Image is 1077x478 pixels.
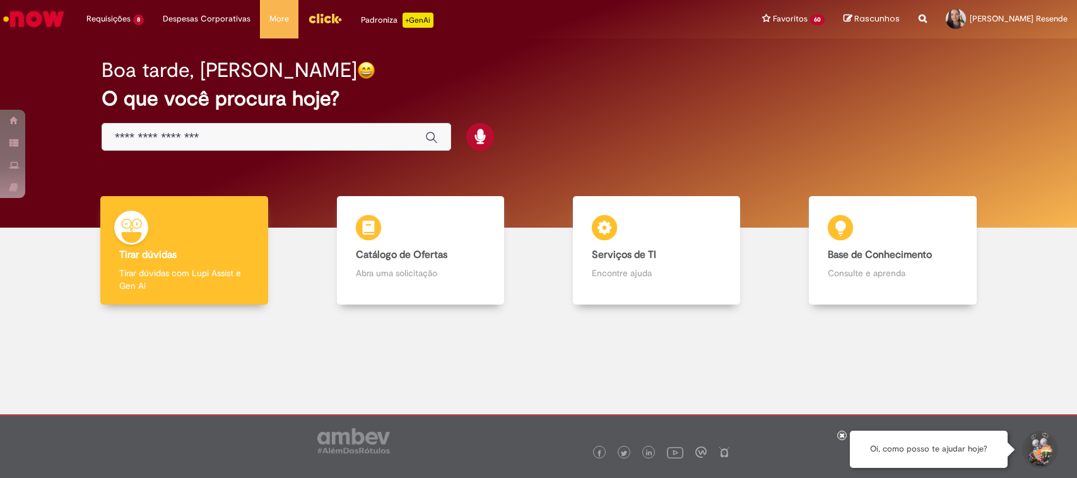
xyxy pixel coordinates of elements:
b: Catálogo de Ofertas [356,248,447,261]
span: 8 [133,15,144,25]
span: Requisições [86,13,131,25]
span: [PERSON_NAME] Resende [970,13,1068,24]
img: logo_footer_naosei.png [719,446,730,458]
div: Padroniza [361,13,433,28]
b: Serviços de TI [592,248,656,261]
span: 60 [810,15,825,25]
a: Base de Conhecimento Consulte e aprenda [775,196,1011,305]
span: Favoritos [773,13,808,25]
p: Consulte e aprenda [828,267,957,279]
a: Catálogo de Ofertas Abra uma solicitação [302,196,538,305]
b: Tirar dúvidas [119,248,177,261]
img: happy-face.png [357,61,375,79]
img: click_logo_yellow_360x200.png [308,9,342,28]
p: Tirar dúvidas com Lupi Assist e Gen Ai [119,267,249,292]
h2: O que você procura hoje? [102,88,975,110]
span: Rascunhos [854,13,900,25]
img: ServiceNow [1,6,66,32]
a: Tirar dúvidas Tirar dúvidas com Lupi Assist e Gen Ai [66,196,302,305]
img: logo_footer_linkedin.png [646,450,652,457]
div: Oi, como posso te ajudar hoje? [850,431,1008,468]
img: logo_footer_workplace.png [695,446,707,458]
img: logo_footer_youtube.png [667,444,683,460]
p: +GenAi [403,13,433,28]
p: Encontre ajuda [592,267,721,279]
img: logo_footer_ambev_rotulo_gray.png [317,428,390,453]
span: Despesas Corporativas [163,13,250,25]
span: More [269,13,289,25]
img: logo_footer_twitter.png [621,450,627,457]
button: Iniciar Conversa de Suporte [1020,431,1058,469]
h2: Boa tarde, [PERSON_NAME] [102,59,357,81]
b: Base de Conhecimento [828,248,932,261]
img: logo_footer_facebook.png [596,450,603,457]
a: Rascunhos [844,13,900,25]
p: Abra uma solicitação [356,267,485,279]
a: Serviços de TI Encontre ajuda [539,196,775,305]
